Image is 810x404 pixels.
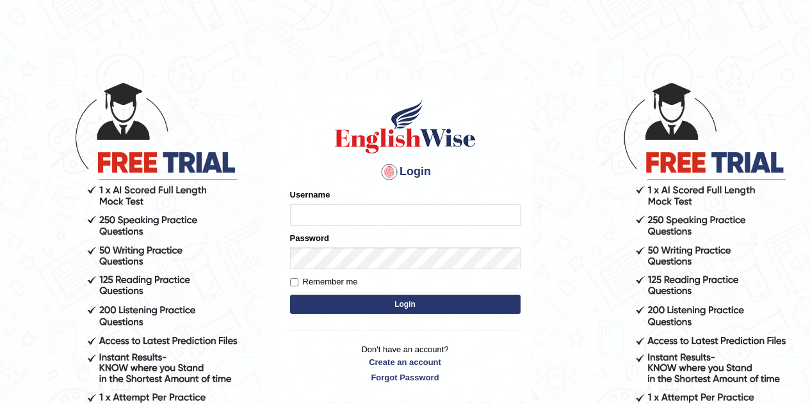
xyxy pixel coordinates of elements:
[290,371,521,384] a: Forgot Password
[290,356,521,368] a: Create an account
[290,232,329,244] label: Password
[290,278,298,286] input: Remember me
[290,189,330,201] label: Username
[290,162,521,182] h4: Login
[332,98,478,155] img: Logo of English Wise sign in for intelligent practice with AI
[290,276,358,288] label: Remember me
[290,295,521,314] button: Login
[290,343,521,383] p: Don't have an account?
